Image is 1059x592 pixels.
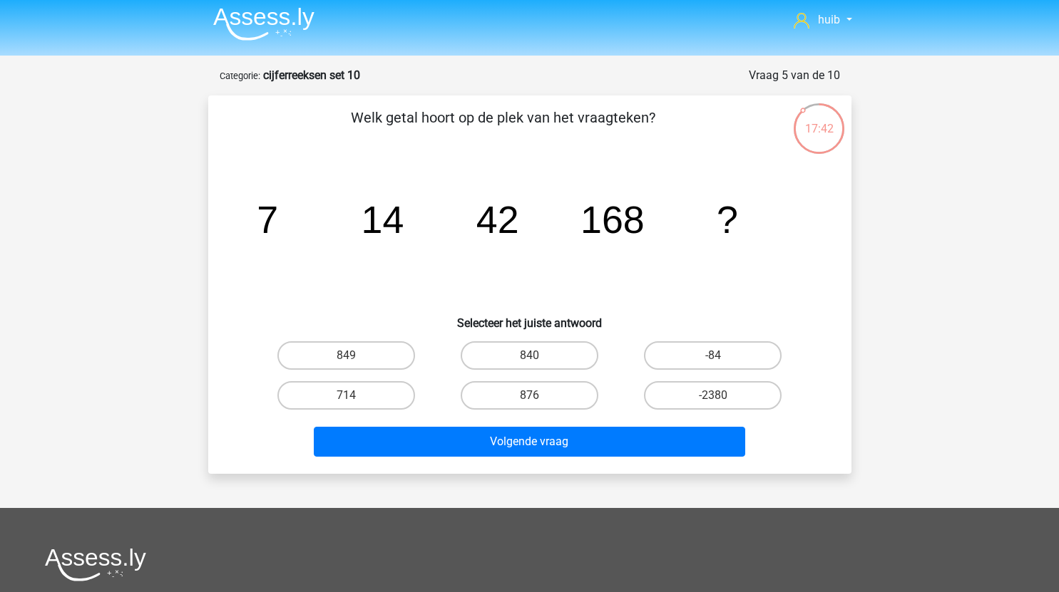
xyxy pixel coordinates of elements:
h6: Selecteer het juiste antwoord [231,305,829,330]
button: Volgende vraag [314,427,745,457]
a: huib [788,11,857,28]
tspan: 168 [580,198,645,241]
tspan: 7 [257,198,278,241]
tspan: 14 [361,198,404,241]
strong: cijferreeksen set 10 [263,68,360,82]
p: Welk getal hoort op de plek van het vraagteken? [231,107,775,150]
label: -2380 [644,381,782,410]
span: huib [818,13,840,26]
img: Assessly [213,7,314,41]
label: 849 [277,341,415,370]
label: 840 [461,341,598,370]
div: Vraag 5 van de 10 [749,67,840,84]
tspan: 42 [476,198,518,241]
label: -84 [644,341,782,370]
div: 17:42 [792,102,846,137]
tspan: ? [717,198,738,241]
img: Assessly logo [45,548,146,581]
small: Categorie: [220,71,260,81]
label: 714 [277,381,415,410]
label: 876 [461,381,598,410]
